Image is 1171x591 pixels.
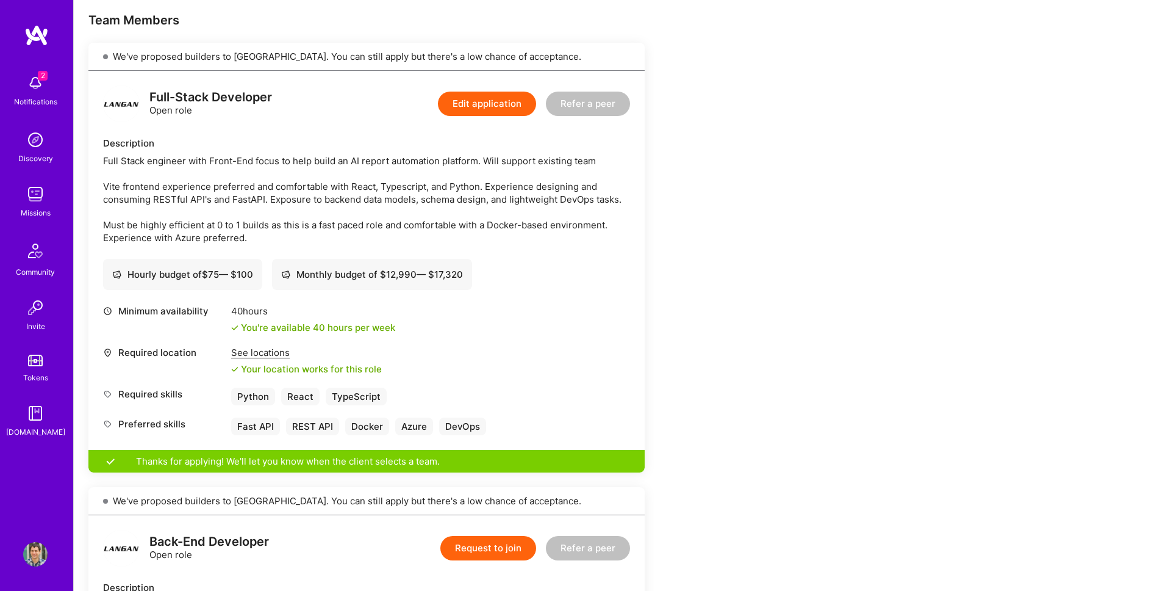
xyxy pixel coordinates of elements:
[103,390,112,399] i: icon Tag
[24,24,49,46] img: logo
[23,371,48,384] div: Tokens
[103,388,225,401] div: Required skills
[112,268,253,281] div: Hourly budget of $ 75 — $ 100
[281,388,320,405] div: React
[231,324,238,332] i: icon Check
[326,388,387,405] div: TypeScript
[286,418,339,435] div: REST API
[23,401,48,426] img: guide book
[16,266,55,278] div: Community
[23,542,48,567] img: User Avatar
[26,320,45,333] div: Invite
[231,418,280,435] div: Fast API
[103,137,630,150] div: Description
[112,270,121,279] i: icon Cash
[6,426,65,438] div: [DOMAIN_NAME]
[281,268,463,281] div: Monthly budget of $ 12,990 — $ 17,320
[14,95,57,108] div: Notifications
[149,91,272,104] div: Full-Stack Developer
[438,92,536,116] button: Edit application
[345,418,389,435] div: Docker
[440,536,536,560] button: Request to join
[439,418,486,435] div: DevOps
[231,346,382,359] div: See locations
[231,321,395,334] div: You're available 40 hours per week
[88,43,645,71] div: We've proposed builders to [GEOGRAPHIC_DATA]. You can still apply but there's a low chance of acc...
[103,419,112,429] i: icon Tag
[23,128,48,152] img: discovery
[103,306,112,316] i: icon Clock
[103,85,140,122] img: logo
[88,487,645,515] div: We've proposed builders to [GEOGRAPHIC_DATA]. You can still apply but there's a low chance of acc...
[103,346,225,359] div: Required location
[231,388,275,405] div: Python
[281,270,290,279] i: icon Cash
[546,536,630,560] button: Refer a peer
[149,91,272,117] div: Open role
[149,535,269,548] div: Back-End Developer
[21,236,50,266] img: Community
[88,12,645,28] div: Team Members
[546,92,630,116] button: Refer a peer
[88,450,645,473] div: Thanks for applying! We'll let you know when the client selects a team.
[103,530,140,567] img: logo
[28,355,43,366] img: tokens
[231,366,238,373] i: icon Check
[20,542,51,567] a: User Avatar
[149,535,269,561] div: Open role
[231,305,395,317] div: 40 hours
[23,71,48,95] img: bell
[103,305,225,317] div: Minimum availability
[23,295,48,320] img: Invite
[395,418,433,435] div: Azure
[21,206,51,219] div: Missions
[18,152,53,165] div: Discovery
[103,154,630,244] div: Full Stack engineer with Front-End focus to help build an AI report automation platform. Will sup...
[231,363,382,375] div: Your location works for this role
[103,348,112,357] i: icon Location
[38,71,48,81] span: 2
[103,418,225,430] div: Preferred skills
[23,182,48,206] img: teamwork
